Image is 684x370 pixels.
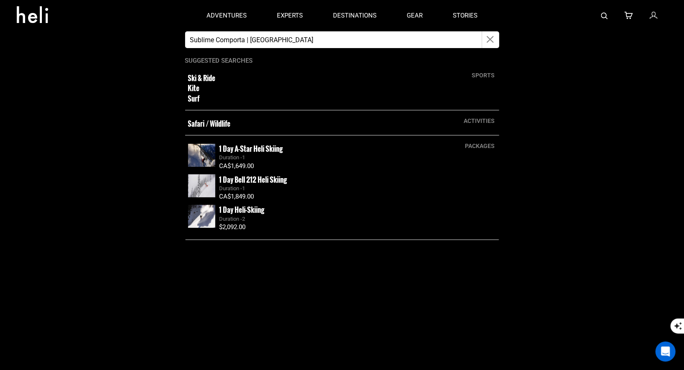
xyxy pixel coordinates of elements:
span: 2 [243,215,245,222]
span: CA$1,649.00 [219,162,254,170]
small: Surf [188,94,435,104]
img: images [188,205,215,228]
div: Open Intercom Messenger [656,342,676,362]
span: $2,092.00 [219,223,246,231]
div: Duration - [219,215,496,223]
small: Ski & Ride [188,73,435,83]
p: Suggested Searches [185,56,499,65]
small: Safari / Wildlife [188,119,435,129]
div: Duration - [219,154,496,162]
input: Search by Sport, Trip or Operator [185,31,482,48]
p: adventures [206,11,247,20]
img: images [188,174,215,197]
img: search-bar-icon.svg [601,13,608,19]
div: sports [468,71,499,79]
small: Kite [188,83,435,93]
span: CA$1,849.00 [219,193,254,200]
span: 1 [243,154,245,161]
small: 1 Day Heli-Skiing [219,204,265,215]
small: 1 Day A-Star Heli Skiing [219,143,283,154]
div: Duration - [219,184,496,192]
img: images [188,144,215,167]
p: destinations [333,11,377,20]
small: 1 Day Bell 212 Heli Skiing [219,174,287,184]
div: packages [461,142,499,150]
span: 1 [243,185,245,191]
div: activities [460,117,499,125]
p: experts [277,11,303,20]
